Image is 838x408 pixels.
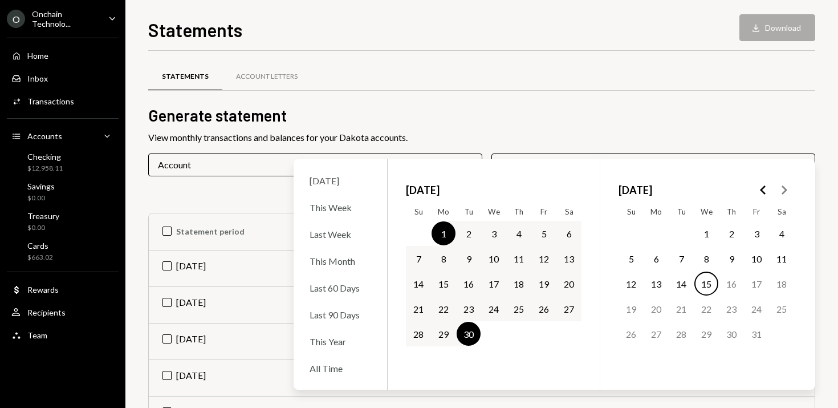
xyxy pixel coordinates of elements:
a: Account Letters [222,62,311,91]
button: Sunday, October 12th, 2025 [619,272,643,296]
button: Saturday, October 11th, 2025 [770,247,794,270]
div: $12,958.11 [27,164,63,173]
span: [DATE] [619,177,652,203]
th: Sunday [406,203,431,221]
button: Sunday, September 28th, 2025, selected [406,322,430,346]
span: [DATE] [406,177,440,203]
div: Last 90 Days [303,302,378,327]
button: Saturday, September 13th, 2025, selected [557,247,581,270]
button: Monday, September 29th, 2025, selected [432,322,455,346]
th: Saturday [769,203,794,221]
div: Treasury [27,211,59,221]
div: Account Letters [236,72,298,82]
button: Wednesday, October 8th, 2025 [694,247,718,270]
div: Team [27,330,47,340]
button: Sunday, October 5th, 2025 [619,247,643,270]
h2: Generate statement [148,104,815,127]
button: Thursday, September 11th, 2025, selected [507,247,531,270]
button: Saturday, October 4th, 2025 [770,221,794,245]
div: Last 60 Days [303,276,378,300]
table: September 2025 [406,203,581,371]
div: Checking [27,152,63,161]
th: Monday [431,203,456,221]
a: Checking$12,958.11 [7,148,119,176]
button: Wednesday, September 24th, 2025, selected [482,297,506,321]
h1: Statements [148,18,242,41]
button: Sunday, October 19th, 2025 [619,297,643,321]
div: Cards [27,241,53,251]
a: Recipients [7,302,119,322]
button: Thursday, September 18th, 2025, selected [507,272,531,296]
button: Saturday, September 6th, 2025, selected [557,221,581,245]
button: Sunday, September 7th, 2025, selected [406,247,430,270]
div: $0.00 [27,193,55,203]
button: Thursday, October 16th, 2025 [719,272,743,296]
a: Statements [148,62,222,91]
button: Tuesday, September 16th, 2025, selected [457,272,481,296]
button: Friday, September 26th, 2025, selected [532,297,556,321]
div: Savings [27,181,55,191]
button: Monday, September 1st, 2025, selected [432,221,455,245]
button: Monday, October 20th, 2025 [644,297,668,321]
button: Thursday, September 25th, 2025, selected [507,297,531,321]
th: Friday [531,203,556,221]
button: Today, Wednesday, October 15th, 2025 [694,272,718,296]
th: Wednesday [694,203,719,221]
div: Recipients [27,308,66,317]
div: [DATE] [303,168,378,193]
button: Sunday, September 14th, 2025, selected [406,272,430,296]
a: Accounts [7,126,119,146]
button: Friday, October 31st, 2025 [745,322,768,346]
button: Go to the Previous Month [753,180,774,200]
div: Home [27,51,48,60]
button: Thursday, October 2nd, 2025 [719,221,743,245]
button: Wednesday, September 3rd, 2025, selected [482,221,506,245]
a: Savings$0.00 [7,178,119,205]
div: O [7,10,25,28]
div: $663.02 [27,253,53,262]
table: October 2025 [619,203,794,371]
button: Thursday, September 4th, 2025, selected [507,221,531,245]
a: Rewards [7,279,119,300]
a: Home [7,45,119,66]
button: Saturday, October 18th, 2025 [770,272,794,296]
button: Tuesday, October 14th, 2025 [669,272,693,296]
button: Friday, September 12th, 2025, selected [532,247,556,270]
button: Friday, September 19th, 2025, selected [532,272,556,296]
button: Monday, September 8th, 2025, selected [432,247,455,270]
div: All Time [303,356,378,381]
button: Monday, September 15th, 2025, selected [432,272,455,296]
button: Friday, September 5th, 2025, selected [532,221,556,245]
div: View monthly transactions and balances for your Dakota accounts. [148,131,815,144]
th: Friday [744,203,769,221]
button: Monday, September 22nd, 2025, selected [432,297,455,321]
a: Team [7,325,119,345]
div: This Year [303,329,378,354]
button: Tuesday, September 9th, 2025, selected [457,247,481,270]
button: Sunday, September 21st, 2025, selected [406,297,430,321]
a: Treasury$0.00 [7,208,119,235]
button: Monday, October 13th, 2025 [644,272,668,296]
div: This Week [303,195,378,220]
button: Tuesday, October 21st, 2025 [669,297,693,321]
a: Cards$663.02 [7,237,119,265]
button: Friday, October 17th, 2025 [745,272,768,296]
div: Transactions [27,96,74,106]
button: Thursday, October 23rd, 2025 [719,297,743,321]
button: Friday, October 3rd, 2025 [745,221,768,245]
div: Inbox [27,74,48,83]
button: Go to the Next Month [774,180,794,200]
button: Tuesday, October 7th, 2025 [669,247,693,270]
a: Transactions [7,91,119,111]
th: Sunday [619,203,644,221]
div: Onchain Technolo... [32,9,99,29]
th: Saturday [556,203,581,221]
th: Thursday [506,203,531,221]
button: Tuesday, September 30th, 2025, selected [457,322,481,346]
button: Saturday, October 25th, 2025 [770,297,794,321]
button: Friday, October 10th, 2025 [745,247,768,270]
button: Sunday, October 26th, 2025 [619,322,643,346]
button: Friday, October 24th, 2025 [745,297,768,321]
div: Date [491,153,815,176]
button: Tuesday, September 2nd, 2025, selected [457,221,481,245]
